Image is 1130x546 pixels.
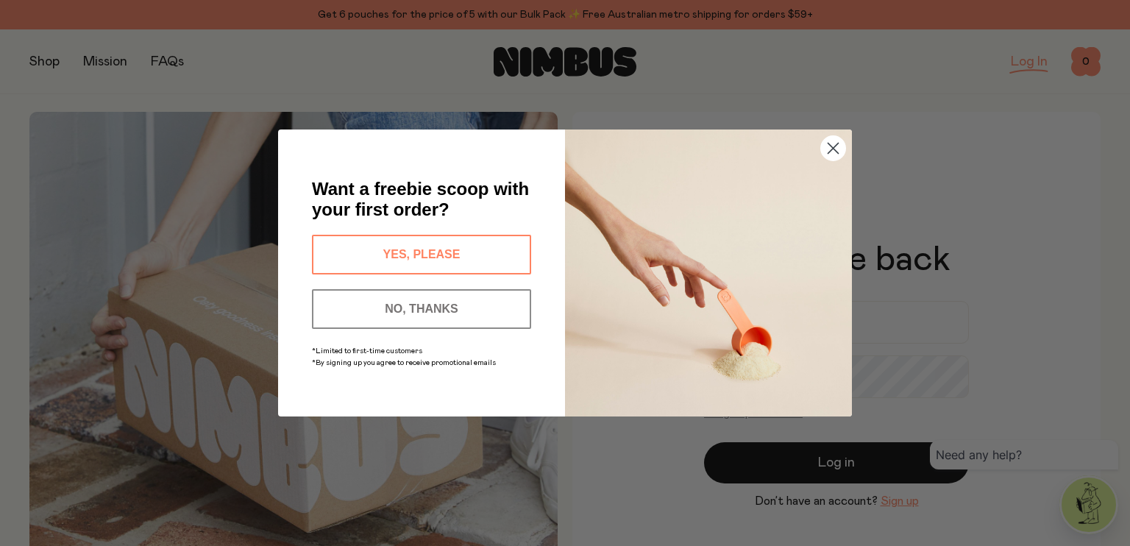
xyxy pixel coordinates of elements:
[312,235,531,274] button: YES, PLEASE
[312,347,422,355] span: *Limited to first-time customers
[312,359,496,366] span: *By signing up you agree to receive promotional emails
[312,289,531,329] button: NO, THANKS
[312,179,529,219] span: Want a freebie scoop with your first order?
[565,130,852,416] img: c0d45117-8e62-4a02-9742-374a5db49d45.jpeg
[820,135,846,161] button: Close dialog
